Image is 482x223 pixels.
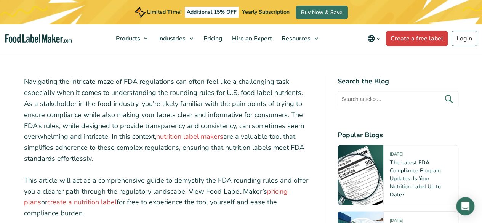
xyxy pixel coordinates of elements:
[338,76,458,87] h4: Search the Blog
[111,24,152,53] a: Products
[390,159,441,198] a: The Latest FDA Compliance Program Updates: Is Your Nutrition Label Up to Date?
[386,31,448,46] a: Create a free label
[201,34,223,43] span: Pricing
[277,24,322,53] a: Resources
[362,31,386,46] button: Change language
[338,130,458,140] h4: Popular Blogs
[5,34,72,43] a: Food Label Maker homepage
[279,34,311,43] span: Resources
[390,151,403,160] span: [DATE]
[227,24,275,53] a: Hire an Expert
[156,132,223,141] a: nutrition label makers
[199,24,226,53] a: Pricing
[47,197,117,207] a: create a nutrition label
[456,197,474,215] div: Open Intercom Messenger
[338,91,458,107] input: Search articles...
[296,6,348,19] a: Buy Now & Save
[114,34,141,43] span: Products
[24,175,313,219] p: This article will act as a comprehensive guide to demystify the FDA rounding rules and offer you ...
[24,76,313,164] p: Navigating the intricate maze of FDA regulations can often feel like a challenging task, especial...
[156,34,186,43] span: Industries
[147,8,181,16] span: Limited Time!
[185,7,239,18] span: Additional 15% OFF
[230,34,273,43] span: Hire an Expert
[452,31,477,46] a: Login
[242,8,290,16] span: Yearly Subscription
[154,24,197,53] a: Industries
